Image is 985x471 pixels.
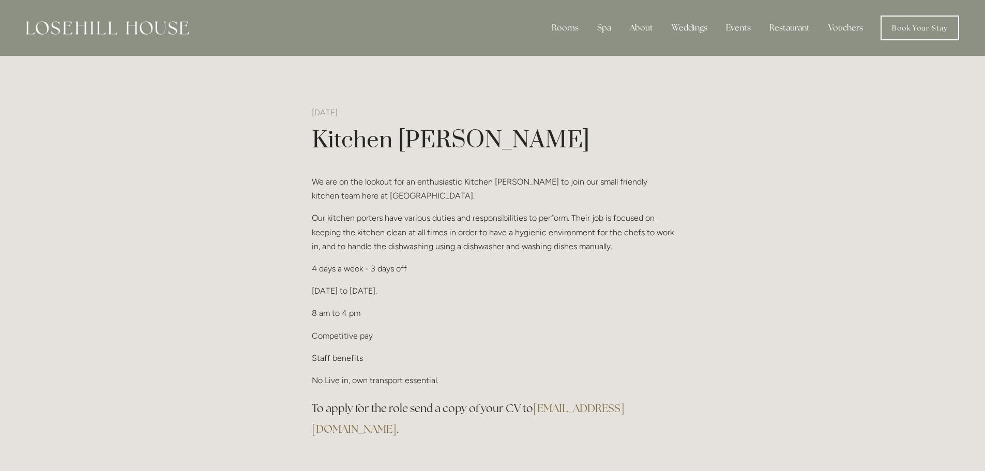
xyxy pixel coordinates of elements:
[881,16,959,40] a: Book Your Stay
[26,21,189,35] img: Losehill House
[589,18,619,38] div: Spa
[312,175,674,203] p: We are on the lookout for an enthusiastic Kitchen [PERSON_NAME] to join our small friendly kitche...
[543,18,587,38] div: Rooms
[312,306,674,320] p: 8 am to 4 pm
[312,108,338,117] a: [DATE]
[312,284,674,298] p: [DATE] to [DATE].
[312,351,674,365] p: Staff benefits
[312,126,589,155] a: Kitchen [PERSON_NAME]
[312,373,674,387] p: No Live in, own transport essential.
[312,398,674,439] h3: To apply for the role send a copy of your CV to .
[820,18,871,38] a: Vouchers
[761,18,818,38] div: Restaurant
[718,18,759,38] div: Events
[312,329,674,343] p: Competitive pay
[312,211,674,253] p: Our kitchen porters have various duties and responsibilities to perform. Their job is focused on ...
[663,18,716,38] div: Weddings
[312,262,674,276] p: 4 days a week - 3 days off
[622,18,661,38] div: About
